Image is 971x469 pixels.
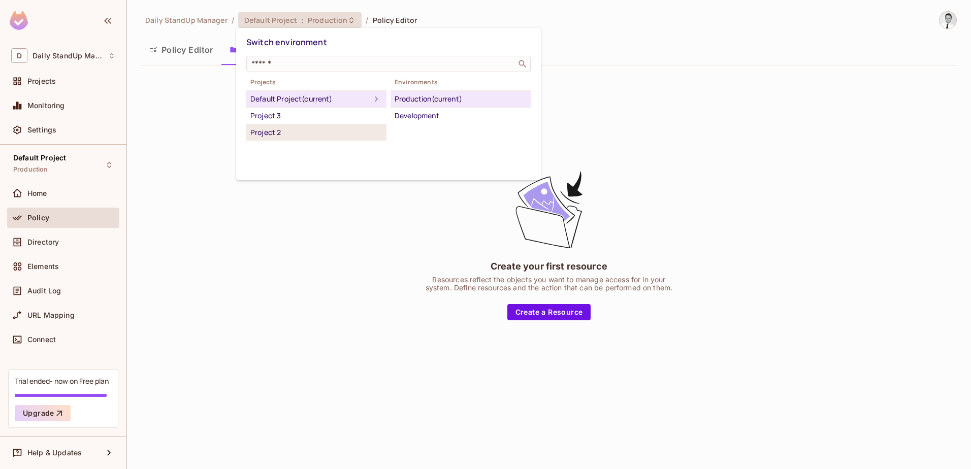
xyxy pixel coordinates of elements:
div: Project 2 [250,126,382,139]
div: Project 3 [250,110,382,122]
div: Default Project (current) [250,93,370,105]
div: Development [395,110,527,122]
div: Production (current) [395,93,527,105]
span: Switch environment [246,37,327,48]
span: Projects [246,78,386,86]
span: Environments [391,78,531,86]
